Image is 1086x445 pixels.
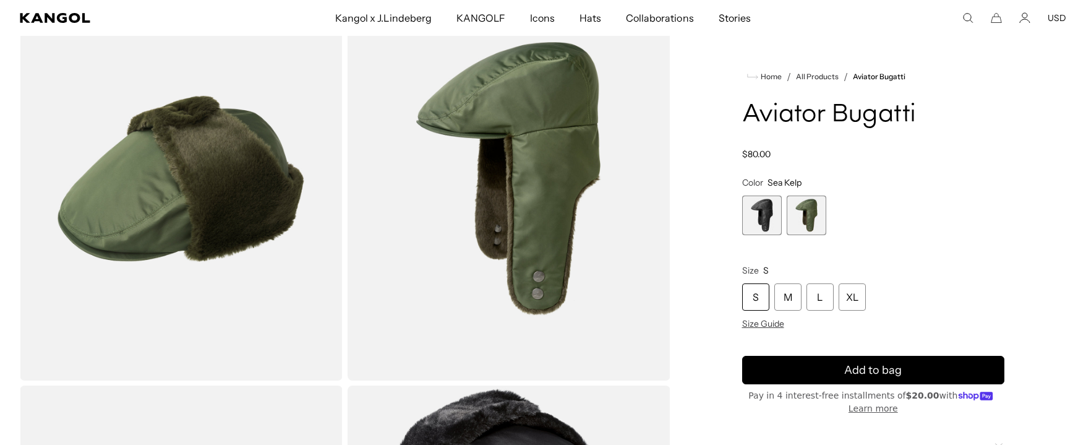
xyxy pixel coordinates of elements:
[839,69,848,84] li: /
[962,12,973,24] summary: Search here
[782,69,791,84] li: /
[774,283,802,311] div: M
[742,102,1005,129] h1: Aviator Bugatti
[742,318,784,329] span: Size Guide
[844,362,902,379] span: Add to bag
[742,196,782,235] label: Black
[796,72,839,81] a: All Products
[742,356,1005,384] button: Add to bag
[763,265,769,276] span: S
[742,177,763,188] span: Color
[806,283,834,311] div: L
[758,72,782,81] span: Home
[767,177,802,188] span: Sea Kelp
[742,69,1005,84] nav: breadcrumbs
[747,71,782,82] a: Home
[787,196,826,235] div: 2 of 2
[742,149,771,160] span: $80.00
[742,265,759,276] span: Size
[20,13,222,23] a: Kangol
[1048,12,1066,24] button: USD
[742,196,782,235] div: 1 of 2
[787,196,826,235] label: Sea Kelp
[742,283,769,311] div: S
[1019,12,1030,24] a: Account
[853,72,905,81] a: Aviator Bugatti
[991,12,1002,24] button: Cart
[839,283,866,311] div: XL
